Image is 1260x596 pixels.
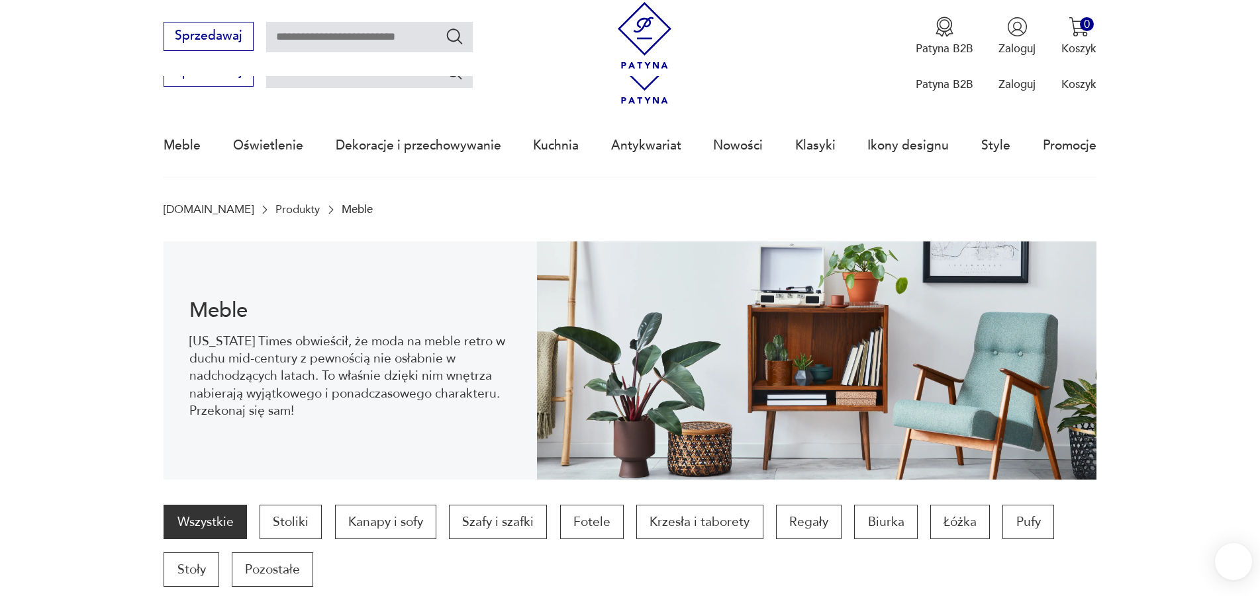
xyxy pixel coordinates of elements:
[611,115,681,176] a: Antykwariat
[854,505,917,539] a: Biurka
[189,301,512,320] h1: Meble
[1043,115,1096,176] a: Promocje
[275,203,320,216] a: Produkty
[1061,17,1096,56] button: 0Koszyk
[164,32,253,42] a: Sprzedawaj
[611,2,678,69] img: Patyna - sklep z meblami i dekoracjami vintage
[335,505,436,539] a: Kanapy i sofy
[1002,505,1053,539] a: Pufy
[1007,17,1028,37] img: Ikonka użytkownika
[636,505,763,539] a: Krzesła i taborety
[233,115,303,176] a: Oświetlenie
[164,505,246,539] a: Wszystkie
[998,77,1036,92] p: Zaloguj
[560,505,624,539] a: Fotele
[1080,17,1094,31] div: 0
[916,41,973,56] p: Patyna B2B
[537,241,1096,480] img: Meble
[713,115,763,176] a: Nowości
[998,41,1036,56] p: Zaloguj
[981,115,1010,176] a: Style
[533,115,579,176] a: Kuchnia
[445,62,464,81] button: Szukaj
[795,115,836,176] a: Klasyki
[449,505,547,539] a: Szafy i szafki
[189,333,512,420] p: [US_STATE] Times obwieścił, że moda na meble retro w duchu mid-century z pewnością nie osłabnie w...
[164,115,201,176] a: Meble
[232,552,313,587] a: Pozostałe
[934,17,955,37] img: Ikona medalu
[445,26,464,46] button: Szukaj
[916,17,973,56] button: Patyna B2B
[776,505,842,539] a: Regały
[998,17,1036,56] button: Zaloguj
[164,203,254,216] a: [DOMAIN_NAME]
[1069,17,1089,37] img: Ikona koszyka
[1061,41,1096,56] p: Koszyk
[867,115,949,176] a: Ikony designu
[260,505,322,539] a: Stoliki
[916,77,973,92] p: Patyna B2B
[342,203,373,216] p: Meble
[164,22,253,51] button: Sprzedawaj
[1215,543,1252,580] iframe: Smartsupp widget button
[1061,77,1096,92] p: Koszyk
[930,505,990,539] a: Łóżka
[916,17,973,56] a: Ikona medaluPatyna B2B
[164,552,218,587] a: Stoły
[164,67,253,78] a: Sprzedawaj
[336,115,501,176] a: Dekoracje i przechowywanie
